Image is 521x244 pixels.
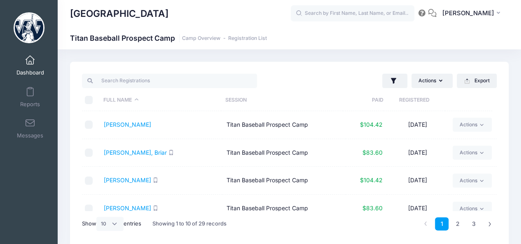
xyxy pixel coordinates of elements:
input: Search Registrations [82,74,257,88]
span: Reports [20,101,40,108]
i: SMS enabled [153,177,158,183]
a: [PERSON_NAME] [104,121,151,128]
a: Actions [453,118,492,132]
button: Export [457,74,497,88]
a: Actions [453,174,492,188]
span: $104.42 [360,121,383,128]
a: Camp Overview [182,35,220,42]
td: [DATE] [387,167,449,195]
a: Messages [11,114,50,143]
button: [PERSON_NAME] [437,4,509,23]
td: [DATE] [387,111,449,139]
span: Messages [17,132,43,139]
a: Reports [11,83,50,112]
a: 3 [467,217,481,231]
td: [DATE] [387,195,449,223]
td: Titan Baseball Prospect Camp [222,111,345,139]
td: Titan Baseball Prospect Camp [222,167,345,195]
th: Registered: activate to sort column ascending [383,89,445,111]
a: [PERSON_NAME] [104,204,151,211]
h1: Titan Baseball Prospect Camp [70,34,267,42]
th: Session: activate to sort column ascending [221,89,343,111]
a: [PERSON_NAME] [104,177,151,184]
i: SMS enabled [168,150,174,155]
a: Registration List [228,35,267,42]
a: 2 [451,217,465,231]
th: Paid: activate to sort column ascending [343,89,383,111]
input: Search by First Name, Last Name, or Email... [291,5,414,22]
span: $83.60 [362,149,383,156]
span: $104.42 [360,177,383,184]
i: SMS enabled [153,205,158,211]
div: Showing 1 to 10 of 29 records [152,214,227,233]
a: Actions [453,202,492,216]
a: 1 [435,217,449,231]
img: Westminster College [14,12,44,43]
select: Showentries [96,217,124,231]
td: Titan Baseball Prospect Camp [222,139,345,167]
button: Actions [411,74,453,88]
a: [PERSON_NAME], Briar [104,149,167,156]
span: $83.60 [362,204,383,211]
a: Dashboard [11,51,50,80]
span: [PERSON_NAME] [442,9,494,18]
label: Show entries [82,217,141,231]
h1: [GEOGRAPHIC_DATA] [70,4,168,23]
td: Titan Baseball Prospect Camp [222,195,345,223]
th: Full Name: activate to sort column descending [100,89,221,111]
a: Actions [453,146,492,160]
td: [DATE] [387,139,449,167]
span: Dashboard [16,70,44,77]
